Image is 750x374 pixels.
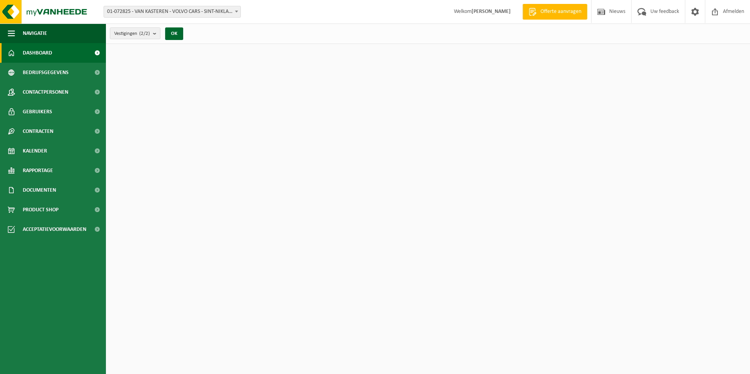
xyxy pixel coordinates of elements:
span: Contracten [23,122,53,141]
count: (2/2) [139,31,150,36]
a: Offerte aanvragen [522,4,587,20]
span: Offerte aanvragen [539,8,583,16]
span: 01-072825 - VAN KASTEREN - VOLVO CARS - SINT-NIKLAAS [104,6,240,17]
span: Gebruikers [23,102,52,122]
span: Documenten [23,180,56,200]
span: Acceptatievoorwaarden [23,220,86,239]
span: Dashboard [23,43,52,63]
span: Vestigingen [114,28,150,40]
span: Rapportage [23,161,53,180]
span: Kalender [23,141,47,161]
strong: [PERSON_NAME] [471,9,511,15]
span: Bedrijfsgegevens [23,63,69,82]
span: Navigatie [23,24,47,43]
span: Contactpersonen [23,82,68,102]
span: 01-072825 - VAN KASTEREN - VOLVO CARS - SINT-NIKLAAS [104,6,241,18]
span: Product Shop [23,200,58,220]
button: OK [165,27,183,40]
button: Vestigingen(2/2) [110,27,160,39]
